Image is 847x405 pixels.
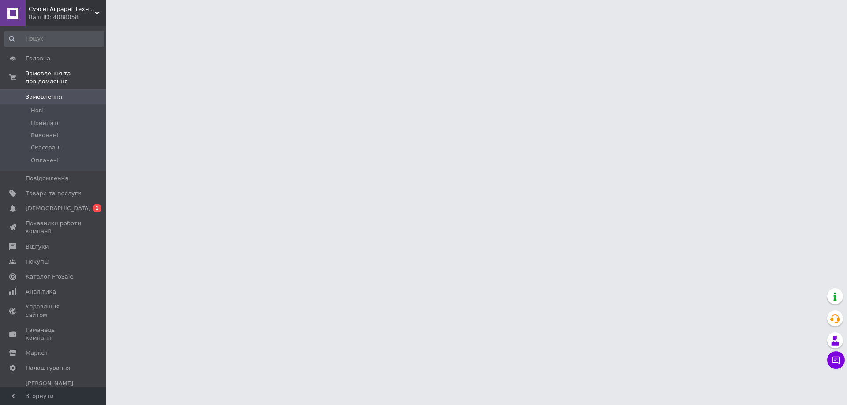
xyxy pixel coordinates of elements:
span: Оплачені [31,156,59,164]
span: Каталог ProSale [26,273,73,281]
span: [DEMOGRAPHIC_DATA] [26,204,91,212]
span: Повідомлення [26,175,68,182]
span: Нові [31,107,44,115]
span: Налаштування [26,364,71,372]
span: Маркет [26,349,48,357]
span: Товари та послуги [26,189,82,197]
span: Виконані [31,131,58,139]
span: Замовлення та повідомлення [26,70,106,85]
span: Покупці [26,258,49,266]
span: Аналітика [26,288,56,296]
span: Прийняті [31,119,58,127]
span: Управління сайтом [26,303,82,319]
span: Відгуки [26,243,49,251]
input: Пошук [4,31,104,47]
span: [PERSON_NAME] та рахунки [26,379,82,404]
div: Ваш ID: 4088058 [29,13,106,21]
span: Гаманець компанії [26,326,82,342]
span: Головна [26,55,50,63]
button: Чат з покупцем [827,351,845,369]
span: 1 [93,204,101,212]
span: Показники роботи компанії [26,219,82,235]
span: Сучсні Аграрні Технології [29,5,95,13]
span: Скасовані [31,144,61,152]
span: Замовлення [26,93,62,101]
